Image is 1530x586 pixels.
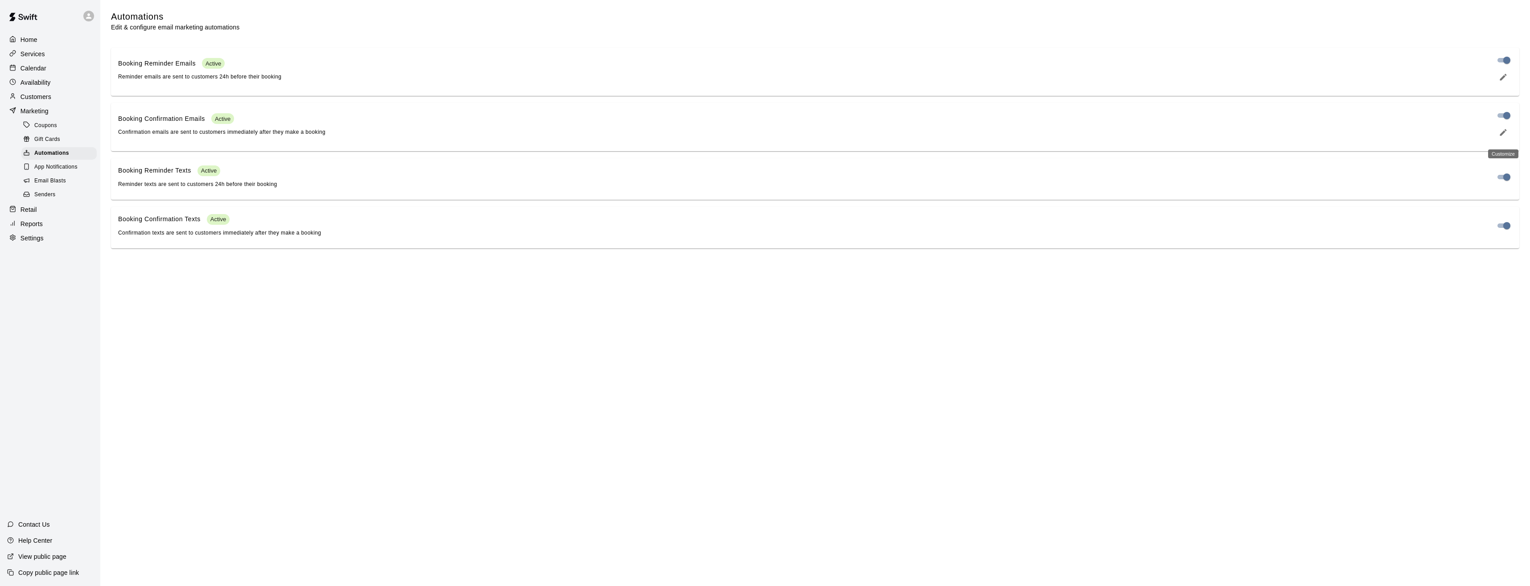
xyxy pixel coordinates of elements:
[21,119,100,132] a: Coupons
[21,147,97,160] div: Automations
[111,23,239,32] p: Edit & configure email marketing automations
[21,188,100,202] a: Senders
[1494,69,1512,85] button: edit
[21,92,51,101] p: Customers
[7,90,93,103] a: Customers
[7,231,93,245] a: Settings
[21,120,97,132] div: Coupons
[7,62,93,75] a: Calendar
[18,568,79,577] p: Copy public page link
[21,35,37,44] p: Home
[118,230,321,236] span: Confirmation texts are sent to customers immediately after they make a booking
[118,59,196,68] p: Booking Reminder Emails
[21,161,100,174] a: App Notifications
[21,147,100,161] a: Automations
[34,177,66,186] span: Email Blasts
[34,163,78,172] span: App Notifications
[34,149,69,158] span: Automations
[7,104,93,118] a: Marketing
[211,116,234,122] span: Active
[34,190,56,199] span: Senders
[18,520,50,529] p: Contact Us
[118,114,205,124] p: Booking Confirmation Emails
[1494,124,1512,140] button: edit
[21,219,43,228] p: Reports
[21,107,49,116] p: Marketing
[7,33,93,46] a: Home
[7,203,93,216] a: Retail
[111,11,239,23] h5: Automations
[21,174,100,188] a: Email Blasts
[18,536,52,545] p: Help Center
[21,78,51,87] p: Availability
[118,129,325,135] span: Confirmation emails are sent to customers immediately after they make a booking
[21,50,45,58] p: Services
[21,132,100,146] a: Gift Cards
[21,133,97,146] div: Gift Cards
[118,181,277,187] span: Reminder texts are sent to customers 24h before their booking
[1488,149,1518,158] div: Customize
[34,121,57,130] span: Coupons
[34,135,60,144] span: Gift Cards
[21,234,44,243] p: Settings
[207,216,230,223] span: Active
[21,64,46,73] p: Calendar
[7,76,93,89] a: Availability
[202,60,225,67] span: Active
[7,217,93,231] a: Reports
[118,74,281,80] span: Reminder emails are sent to customers 24h before their booking
[21,161,97,173] div: App Notifications
[21,205,37,214] p: Retail
[118,215,201,224] p: Booking Confirmation Texts
[21,175,97,187] div: Email Blasts
[118,166,191,175] p: Booking Reminder Texts
[18,552,66,561] p: View public page
[21,189,97,201] div: Senders
[7,47,93,61] a: Services
[197,167,220,174] span: Active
